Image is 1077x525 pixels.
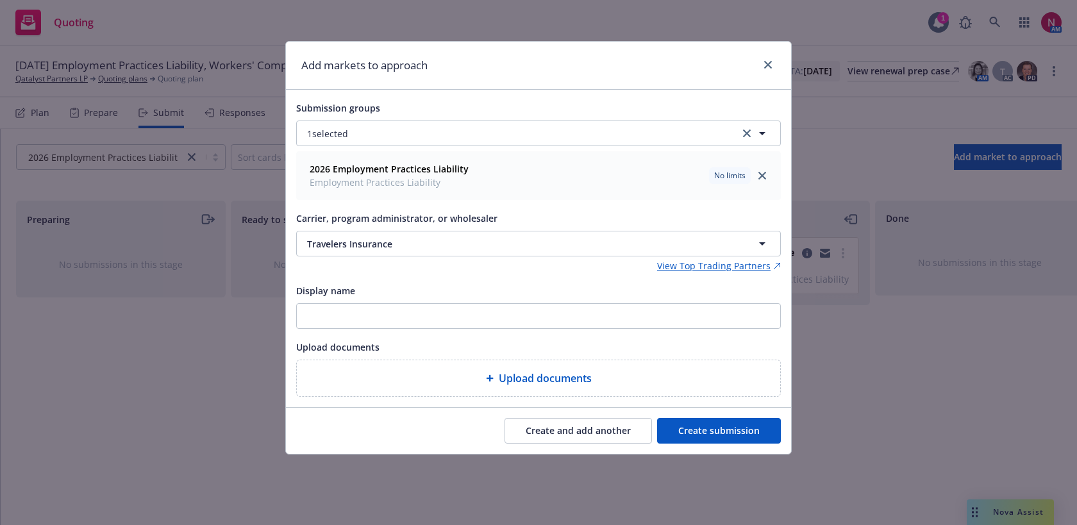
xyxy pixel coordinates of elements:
span: Carrier, program administrator, or wholesaler [296,212,497,224]
button: Create and add another [505,418,652,444]
a: close [755,168,770,183]
button: 1selectedclear selection [296,121,781,146]
a: close [760,57,776,72]
span: Employment Practices Liability [310,176,469,189]
strong: 2026 Employment Practices Liability [310,163,469,175]
div: Upload documents [296,360,781,397]
span: Submission groups [296,102,380,114]
span: Travelers Insurance [307,237,710,251]
span: Display name [296,285,355,297]
button: Travelers Insurance [296,231,781,256]
a: View Top Trading Partners [657,259,781,272]
h1: Add markets to approach [301,57,428,74]
span: Upload documents [499,371,592,386]
span: Upload documents [296,341,380,353]
a: clear selection [739,126,755,141]
span: No limits [714,170,746,181]
span: 1 selected [307,127,348,140]
button: Create submission [657,418,781,444]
